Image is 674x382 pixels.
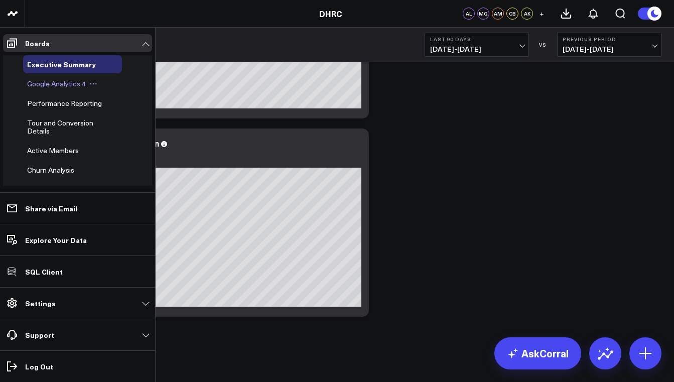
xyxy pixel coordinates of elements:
[3,357,152,375] a: Log Out
[430,36,523,42] b: Last 90 Days
[27,166,74,174] a: Churn Analysis
[563,36,656,42] b: Previous Period
[27,98,102,108] span: Performance Reporting
[27,99,102,107] a: Performance Reporting
[25,299,56,307] p: Settings
[563,45,656,53] span: [DATE] - [DATE]
[27,59,96,69] span: Executive Summary
[27,80,86,88] a: Google Analytics 4
[25,362,53,370] p: Log Out
[25,331,54,339] p: Support
[492,8,504,20] div: AM
[540,10,544,17] span: +
[27,146,79,155] span: Active Members
[25,236,87,244] p: Explore Your Data
[557,33,661,57] button: Previous Period[DATE]-[DATE]
[534,42,552,48] div: VS
[477,8,489,20] div: MQ
[27,185,85,194] span: [PERSON_NAME]
[45,160,361,168] div: Previous: 121.49k
[319,8,342,19] a: DHRC
[425,33,529,57] button: Last 90 Days[DATE]-[DATE]
[430,45,523,53] span: [DATE] - [DATE]
[3,263,152,281] a: SQL Client
[521,8,533,20] div: AK
[463,8,475,20] div: AL
[27,79,86,88] span: Google Analytics 4
[535,8,548,20] button: +
[27,60,96,68] a: Executive Summary
[27,118,93,136] span: Tour and Conversion Details
[27,119,108,135] a: Tour and Conversion Details
[25,204,77,212] p: Share via Email
[25,39,50,47] p: Boards
[506,8,518,20] div: CB
[494,337,581,369] a: AskCorral
[25,268,63,276] p: SQL Client
[27,147,79,155] a: Active Members
[27,165,74,175] span: Churn Analysis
